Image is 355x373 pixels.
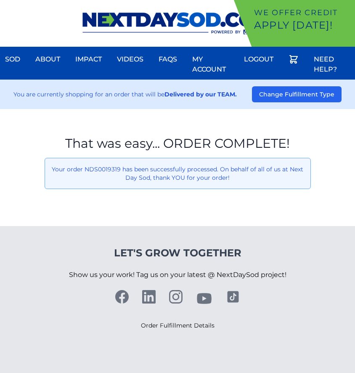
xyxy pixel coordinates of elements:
[141,322,215,329] a: Order Fulfillment Details
[164,91,237,98] strong: Delivered by our TEAM.
[254,7,352,19] p: We offer Credit
[309,49,355,80] a: Need Help?
[69,260,286,290] p: Show us your work! Tag us on your latest @ NextDaySod project!
[252,86,342,102] button: Change Fulfillment Type
[239,49,278,69] a: Logout
[154,49,182,69] a: FAQs
[69,246,286,260] h4: Let's Grow Together
[112,49,148,69] a: Videos
[187,49,234,80] a: My Account
[254,19,352,32] p: Apply [DATE]!
[70,49,107,69] a: Impact
[45,136,311,151] h1: That was easy... ORDER COMPLETE!
[52,165,304,182] p: Your order NDS0019319 has been successfully processed. On behalf of all of us at Next Day Sod, th...
[30,49,65,69] a: About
